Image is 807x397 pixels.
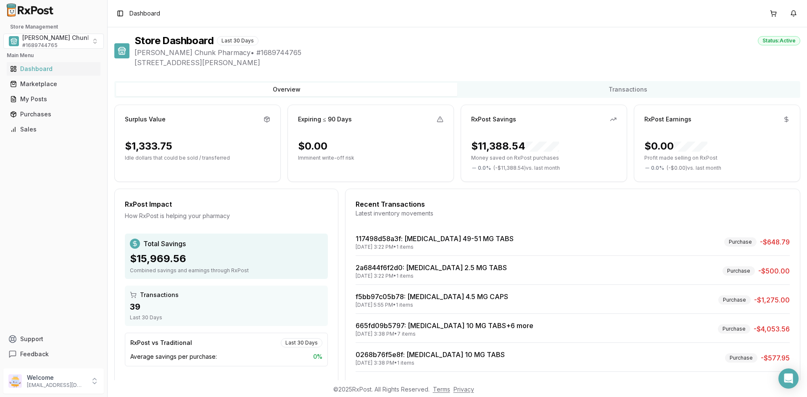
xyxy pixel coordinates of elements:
a: Purchases [7,107,100,122]
a: Terms [433,386,450,393]
span: -$1,275.00 [754,295,790,305]
div: Dashboard [10,65,97,73]
a: 117498d58a3f: [MEDICAL_DATA] 49-51 MG TABS [356,234,514,243]
div: Purchase [725,353,757,363]
div: Last 30 Days [281,338,322,347]
span: Feedback [20,350,49,358]
button: Feedback [3,347,104,362]
div: $1,333.75 [125,139,172,153]
div: Last 30 Days [130,314,323,321]
span: Transactions [140,291,179,299]
span: 0 % [313,352,322,361]
span: [PERSON_NAME] Chunk Pharmacy • # 1689744765 [134,47,800,58]
div: Combined savings and earnings through RxPost [130,267,323,274]
p: Welcome [27,373,85,382]
div: $11,388.54 [471,139,559,153]
div: [DATE] 3:38 PM • 1 items [356,360,505,366]
div: RxPost Earnings [644,115,691,124]
img: User avatar [8,374,22,388]
a: Privacy [454,386,474,393]
span: -$577.95 [761,353,790,363]
div: [DATE] 3:22 PM • 1 items [356,273,507,279]
div: $0.00 [298,139,327,153]
span: ( - $11,388.54 ) vs. last month [493,165,560,171]
div: Latest inventory movements [356,209,790,218]
div: [DATE] 3:22 PM • 1 items [356,244,514,250]
div: Sales [10,125,97,134]
button: Overview [116,83,457,96]
button: Dashboard [3,62,104,76]
img: RxPost Logo [3,3,57,17]
h1: Store Dashboard [134,34,214,47]
button: Support [3,331,104,347]
a: My Posts [7,92,100,107]
button: My Posts [3,92,104,106]
p: Imminent write-off risk [298,155,443,161]
button: Marketplace [3,77,104,91]
nav: breadcrumb [129,9,160,18]
p: Profit made selling on RxPost [644,155,790,161]
div: RxPost vs Traditional [130,339,192,347]
a: 2a6844f6f2d0: [MEDICAL_DATA] 2.5 MG TABS [356,263,507,272]
button: Sales [3,123,104,136]
span: -$648.79 [760,237,790,247]
span: 0.0 % [651,165,664,171]
a: Marketplace [7,76,100,92]
div: Recent Transactions [356,199,790,209]
button: Transactions [457,83,799,96]
span: 0.0 % [478,165,491,171]
div: Last 30 Days [217,36,258,45]
p: [EMAIL_ADDRESS][DOMAIN_NAME] [27,382,85,389]
a: 0268b76f5e8f: [MEDICAL_DATA] 10 MG TABS [356,350,505,359]
div: 39 [130,301,323,313]
span: ( - $0.00 ) vs. last month [667,165,721,171]
a: Sales [7,122,100,137]
div: Open Intercom Messenger [778,368,799,389]
h2: Main Menu [7,52,100,59]
div: RxPost Impact [125,199,328,209]
span: [PERSON_NAME] Chunk Pharmacy [22,34,121,42]
div: Status: Active [758,36,800,45]
div: [DATE] 5:55 PM • 1 items [356,302,508,308]
span: -$4,053.56 [754,324,790,334]
div: [DATE] 3:38 PM • 7 items [356,331,533,337]
span: -$500.00 [758,266,790,276]
div: $0.00 [644,139,707,153]
div: Expiring ≤ 90 Days [298,115,352,124]
div: Marketplace [10,80,97,88]
div: RxPost Savings [471,115,516,124]
span: Dashboard [129,9,160,18]
div: $15,969.56 [130,252,323,266]
button: Purchases [3,108,104,121]
span: [STREET_ADDRESS][PERSON_NAME] [134,58,800,68]
div: How RxPost is helping your pharmacy [125,212,328,220]
div: My Posts [10,95,97,103]
div: Surplus Value [125,115,166,124]
h2: Store Management [3,24,104,30]
div: Purchase [723,266,755,276]
span: Average savings per purchase: [130,352,217,361]
a: f5bb97c05b78: [MEDICAL_DATA] 4.5 MG CAPS [356,292,508,301]
p: Idle dollars that could be sold / transferred [125,155,270,161]
p: Money saved on RxPost purchases [471,155,617,161]
span: # 1689744765 [22,42,58,49]
div: Purchase [718,295,751,305]
button: Select a view [3,34,104,49]
div: Purchase [724,237,757,247]
a: 665fd09b5797: [MEDICAL_DATA] 10 MG TABS+6 more [356,321,533,330]
span: Total Savings [143,239,186,249]
a: Dashboard [7,61,100,76]
div: Purchases [10,110,97,118]
div: Purchase [718,324,750,334]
